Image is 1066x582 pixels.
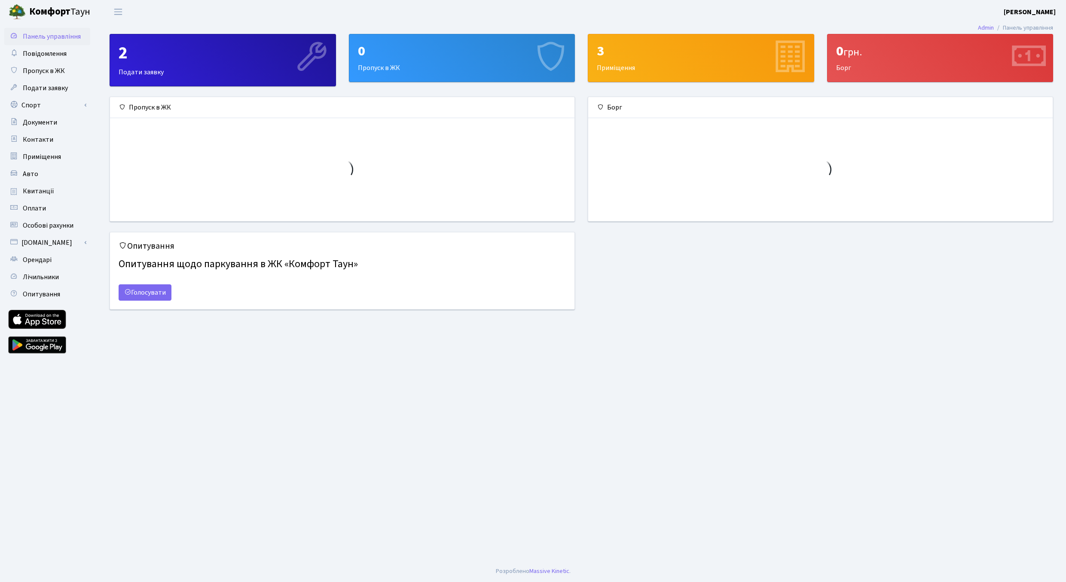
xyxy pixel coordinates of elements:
a: [PERSON_NAME] [1004,7,1056,17]
h5: Опитування [119,241,566,251]
div: Пропуск в ЖК [349,34,575,82]
a: Авто [4,165,90,183]
a: Документи [4,114,90,131]
a: Повідомлення [4,45,90,62]
li: Панель управління [994,23,1053,33]
div: Пропуск в ЖК [110,97,574,118]
a: Спорт [4,97,90,114]
a: Особові рахунки [4,217,90,234]
span: Авто [23,169,38,179]
div: 0 [836,43,1045,59]
h4: Опитування щодо паркування в ЖК «Комфорт Таун» [119,255,566,274]
a: Приміщення [4,148,90,165]
a: Квитанції [4,183,90,200]
div: Борг [828,34,1053,82]
a: Admin [978,23,994,32]
span: грн. [843,45,862,60]
div: . [496,567,571,576]
img: logo.png [9,3,26,21]
div: Подати заявку [110,34,336,86]
span: Таун [29,5,90,19]
a: Контакти [4,131,90,148]
span: Лічильники [23,272,59,282]
span: Панель управління [23,32,81,41]
span: Документи [23,118,57,127]
a: Подати заявку [4,79,90,97]
div: 3 [597,43,805,59]
span: Контакти [23,135,53,144]
span: Особові рахунки [23,221,73,230]
a: Панель управління [4,28,90,45]
a: Розроблено [496,567,529,576]
span: Орендарі [23,255,52,265]
a: 0Пропуск в ЖК [349,34,575,82]
a: 3Приміщення [588,34,814,82]
div: Приміщення [588,34,814,82]
b: Комфорт [29,5,70,18]
a: Massive Kinetic [529,567,569,576]
div: 0 [358,43,566,59]
div: 2 [119,43,327,64]
a: Пропуск в ЖК [4,62,90,79]
span: Квитанції [23,186,54,196]
a: Оплати [4,200,90,217]
a: Голосувати [119,284,171,301]
a: Опитування [4,286,90,303]
span: Повідомлення [23,49,67,58]
button: Переключити навігацію [107,5,129,19]
a: Лічильники [4,268,90,286]
a: 2Подати заявку [110,34,336,86]
span: Опитування [23,289,60,299]
a: Орендарі [4,251,90,268]
nav: breadcrumb [965,19,1066,37]
span: Подати заявку [23,83,68,93]
span: Пропуск в ЖК [23,66,65,76]
span: Приміщення [23,152,61,161]
a: [DOMAIN_NAME] [4,234,90,251]
div: Борг [588,97,1053,118]
span: Оплати [23,204,46,213]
